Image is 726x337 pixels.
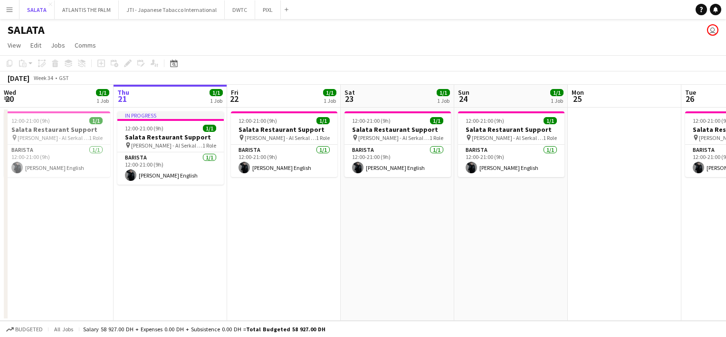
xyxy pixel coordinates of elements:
span: Edit [30,41,41,50]
app-card-role: Barista1/112:00-21:00 (9h)[PERSON_NAME] English [458,145,564,177]
span: 1 Role [202,142,216,149]
span: 12:00-21:00 (9h) [352,117,391,124]
span: Comms [75,41,96,50]
span: All jobs [52,326,75,333]
span: 1 Role [89,134,103,141]
span: 21 [116,93,129,104]
app-card-role: Barista1/112:00-21:00 (9h)[PERSON_NAME] English [344,145,451,177]
div: [DATE] [8,73,29,83]
app-card-role: Barista1/112:00-21:00 (9h)[PERSON_NAME] English [4,145,110,177]
span: 1/1 [550,89,564,96]
span: [PERSON_NAME] - Al Serkal Avenue Al Quoz [18,134,89,141]
h3: Salata Restaurant Support [344,125,451,134]
app-user-avatar: Kerem Sungur [707,24,718,36]
h1: SALATA [8,23,45,37]
h3: Salata Restaurant Support [458,125,564,134]
button: Budgeted [5,324,44,335]
span: 22 [229,93,239,104]
a: Comms [71,39,100,51]
app-card-role: Barista1/112:00-21:00 (9h)[PERSON_NAME] English [231,145,337,177]
span: 1 Role [316,134,330,141]
span: Mon [572,88,584,97]
span: 1/1 [210,89,223,96]
div: 1 Job [96,97,109,104]
div: GST [59,74,69,81]
a: View [4,39,25,51]
span: 1/1 [323,89,336,96]
span: [PERSON_NAME] - Al Serkal Avenue Al Quoz [245,134,316,141]
span: 12:00-21:00 (9h) [239,117,277,124]
span: 24 [457,93,469,104]
span: 1/1 [316,117,330,124]
div: 1 Job [324,97,336,104]
span: 12:00-21:00 (9h) [11,117,50,124]
a: Jobs [47,39,69,51]
span: 1 Role [430,134,443,141]
div: Salary 58 927.00 DH + Expenses 0.00 DH + Subsistence 0.00 DH = [83,326,325,333]
span: [PERSON_NAME] - Al Serkal Avenue Al Quoz [131,142,202,149]
span: 1/1 [544,117,557,124]
span: Fri [231,88,239,97]
div: In progress [117,111,224,119]
a: Edit [27,39,45,51]
span: 1/1 [96,89,109,96]
span: 1 Role [543,134,557,141]
span: Budgeted [15,326,43,333]
span: [PERSON_NAME] - Al Serkal Avenue Al Quoz [358,134,430,141]
div: 1 Job [551,97,563,104]
app-card-role: Barista1/112:00-21:00 (9h)[PERSON_NAME] English [117,152,224,185]
span: Tue [685,88,696,97]
h3: Salata Restaurant Support [117,133,224,141]
h3: Salata Restaurant Support [231,125,337,134]
span: 12:00-21:00 (9h) [125,125,163,132]
span: 12:00-21:00 (9h) [466,117,504,124]
h3: Salata Restaurant Support [4,125,110,134]
span: Thu [117,88,129,97]
button: ATLANTIS THE PALM [55,0,119,19]
span: Sun [458,88,469,97]
button: SALATA [19,0,55,19]
span: Week 34 [31,74,55,81]
button: DWTC [225,0,255,19]
div: 1 Job [210,97,222,104]
div: 1 Job [437,97,449,104]
span: 1/1 [89,117,103,124]
span: Wed [4,88,16,97]
span: View [8,41,21,50]
span: [PERSON_NAME] - Al Serkal Avenue Al Quoz [472,134,543,141]
span: 23 [343,93,355,104]
span: 20 [2,93,16,104]
button: PIXL [255,0,281,19]
span: 1/1 [203,125,216,132]
span: Total Budgeted 58 927.00 DH [246,326,325,333]
app-job-card: In progress12:00-21:00 (9h)1/1Salata Restaurant Support [PERSON_NAME] - Al Serkal Avenue Al Quoz1... [117,111,224,185]
span: Sat [344,88,355,97]
app-job-card: 12:00-21:00 (9h)1/1Salata Restaurant Support [PERSON_NAME] - Al Serkal Avenue Al Quoz1 RoleBarist... [458,111,564,177]
button: JTI - Japanese Tabacco International [119,0,225,19]
app-job-card: 12:00-21:00 (9h)1/1Salata Restaurant Support [PERSON_NAME] - Al Serkal Avenue Al Quoz1 RoleBarist... [344,111,451,177]
span: Jobs [51,41,65,50]
span: 25 [570,93,584,104]
span: 1/1 [437,89,450,96]
span: 1/1 [430,117,443,124]
span: 26 [684,93,696,104]
app-job-card: 12:00-21:00 (9h)1/1Salata Restaurant Support [PERSON_NAME] - Al Serkal Avenue Al Quoz1 RoleBarist... [231,111,337,177]
app-job-card: 12:00-21:00 (9h)1/1Salata Restaurant Support [PERSON_NAME] - Al Serkal Avenue Al Quoz1 RoleBarist... [4,111,110,177]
